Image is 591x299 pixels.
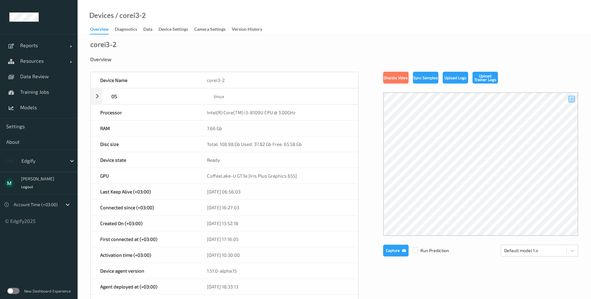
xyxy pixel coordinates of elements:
div: Disc size [91,136,198,152]
div: / corei3-2 [114,12,146,19]
div: linux [204,88,358,104]
button: Capture [383,245,409,256]
div: 7.66 Gb [198,120,358,136]
div: Device state [91,152,198,168]
button: Sync Samples [413,72,438,84]
div: Camera Settings [194,26,226,34]
div: [DATE] 18:33:13 [198,279,358,294]
a: Device Settings [159,25,194,34]
div: corei3-2 [90,41,116,47]
div: corei3-2 [198,72,358,88]
div: Device Settings [159,26,188,34]
div: Last Keep Alive (+03:00) [91,184,198,199]
span: Run Prediction [409,247,449,254]
div: CoffeeLake-U GT3e [Iris Plus Graphics 655] [198,168,358,183]
div: Overview [90,56,578,62]
div: Ready [198,152,358,168]
div: [DATE] 13:52:18 [198,215,358,231]
div: [DATE] 06:56:03 [198,184,358,199]
div: [DATE] 16:27:03 [198,200,358,215]
a: Version History [232,25,268,34]
div: GPU [91,168,198,183]
div: [DATE] 17:16:05 [198,231,358,247]
div: RAM [91,120,198,136]
a: Diagnostics [115,25,143,34]
div: Device agent version [91,263,198,279]
button: Disable Video [383,72,409,84]
button: Upload Trainer Logs [472,72,498,84]
div: 1.51.0-alpha.15 [198,263,358,279]
div: Device Name [91,72,198,88]
a: Camera Settings [194,25,232,34]
div: OS [102,88,204,104]
a: Overview [90,25,115,34]
a: Devices [89,12,114,19]
div: Agent deployed at (+03:00) [91,279,198,294]
div: Connected since (+03:00) [91,200,198,215]
div: Data [143,26,152,34]
div: Processor [91,105,198,120]
div: OSlinux [91,88,358,104]
div: Total: 108.98 Gb Used: 37.82 Gb Free: 65.58 Gb [198,136,358,152]
div: [DATE] 10:30:00 [198,247,358,263]
button: Upload Logs [443,72,468,84]
a: Data [143,25,159,34]
div: Version History [232,26,262,34]
div: First connected at (+03:00) [91,231,198,247]
div: Overview [90,26,109,34]
div: Created On (+03:00) [91,215,198,231]
div: Intel(R) Core(TM) i3-8109U CPU @ 3.00GHz [198,105,358,120]
div: Diagnostics [115,26,137,34]
div: Activation time (+03:00) [91,247,198,263]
